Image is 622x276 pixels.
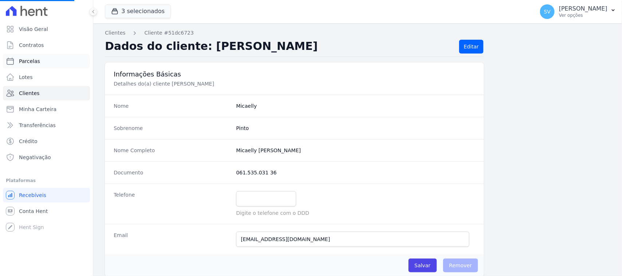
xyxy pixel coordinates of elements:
dd: Micaelly [236,102,475,110]
h2: Dados do cliente: [PERSON_NAME] [105,40,453,54]
span: Parcelas [19,58,40,65]
span: Remover [443,259,478,272]
button: SV [PERSON_NAME] Ver opções [534,1,622,22]
a: Visão Geral [3,22,90,36]
span: Crédito [19,138,38,145]
p: Digite o telefone com o DDD [236,209,475,217]
a: Crédito [3,134,90,149]
dt: Telefone [114,191,230,217]
p: Ver opções [559,12,607,18]
span: Recebíveis [19,192,46,199]
span: Clientes [19,90,39,97]
button: 3 selecionados [105,4,171,18]
dt: Email [114,232,230,247]
a: Transferências [3,118,90,133]
a: Clientes [105,29,125,37]
span: Conta Hent [19,208,48,215]
dd: Pinto [236,125,475,132]
dt: Sobrenome [114,125,230,132]
a: Conta Hent [3,204,90,218]
div: Plataformas [6,176,87,185]
a: Negativação [3,150,90,165]
input: Salvar [408,259,437,272]
a: Editar [459,40,484,54]
span: Negativação [19,154,51,161]
p: [PERSON_NAME] [559,5,607,12]
a: Clientes [3,86,90,100]
a: Contratos [3,38,90,52]
dd: Micaelly [PERSON_NAME] [236,147,475,154]
h3: Informações Básicas [114,70,475,79]
span: Transferências [19,122,56,129]
p: Detalhes do(a) cliente [PERSON_NAME] [114,80,359,87]
span: Lotes [19,74,33,81]
dt: Documento [114,169,230,176]
dt: Nome [114,102,230,110]
a: Cliente #51dc6723 [144,29,193,37]
span: Minha Carteira [19,106,56,113]
span: SV [544,9,551,14]
dd: 061.535.031 36 [236,169,475,176]
a: Lotes [3,70,90,84]
a: Minha Carteira [3,102,90,117]
dt: Nome Completo [114,147,230,154]
a: Parcelas [3,54,90,68]
nav: Breadcrumb [105,29,610,37]
a: Recebíveis [3,188,90,202]
span: Visão Geral [19,25,48,33]
span: Contratos [19,42,44,49]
